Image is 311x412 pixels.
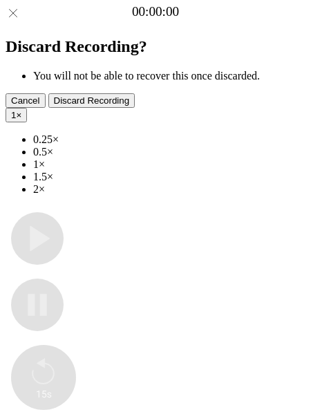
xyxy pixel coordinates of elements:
[33,70,305,82] li: You will not be able to recover this once discarded.
[6,108,27,122] button: 1×
[48,93,135,108] button: Discard Recording
[6,93,46,108] button: Cancel
[33,171,305,183] li: 1.5×
[6,37,305,56] h2: Discard Recording?
[33,183,305,196] li: 2×
[132,4,179,19] a: 00:00:00
[33,133,305,146] li: 0.25×
[11,110,16,120] span: 1
[33,146,305,158] li: 0.5×
[33,158,305,171] li: 1×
